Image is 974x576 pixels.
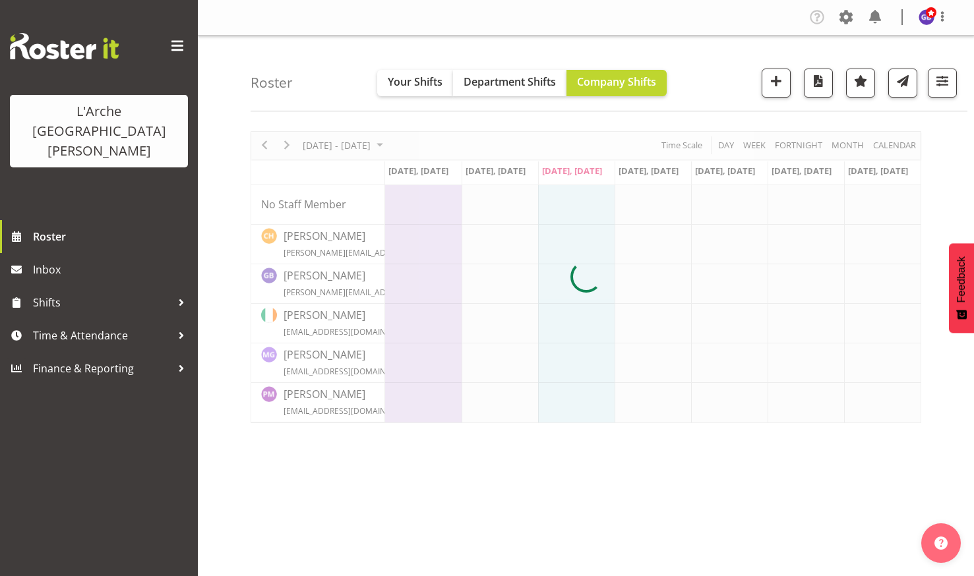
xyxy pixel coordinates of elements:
[33,227,191,246] span: Roster
[949,243,974,333] button: Feedback - Show survey
[464,74,556,89] span: Department Shifts
[377,70,453,96] button: Your Shifts
[934,536,948,550] img: help-xxl-2.png
[846,69,875,98] button: Highlight an important date within the roster.
[33,359,171,378] span: Finance & Reporting
[23,101,175,161] div: L'Arche [GEOGRAPHIC_DATA][PERSON_NAME]
[33,260,191,279] span: Inbox
[10,33,119,59] img: Rosterit website logo
[566,70,667,96] button: Company Shifts
[33,293,171,312] span: Shifts
[33,326,171,345] span: Time & Attendance
[251,75,293,90] h4: Roster
[804,69,833,98] button: Download a PDF of the roster according to the set date range.
[928,69,957,98] button: Filter Shifts
[956,256,967,302] span: Feedback
[577,74,656,89] span: Company Shifts
[762,69,791,98] button: Add a new shift
[388,74,442,89] span: Your Shifts
[888,69,917,98] button: Send a list of all shifts for the selected filtered period to all rostered employees.
[919,9,934,25] img: gillian-bradshaw10168.jpg
[453,70,566,96] button: Department Shifts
